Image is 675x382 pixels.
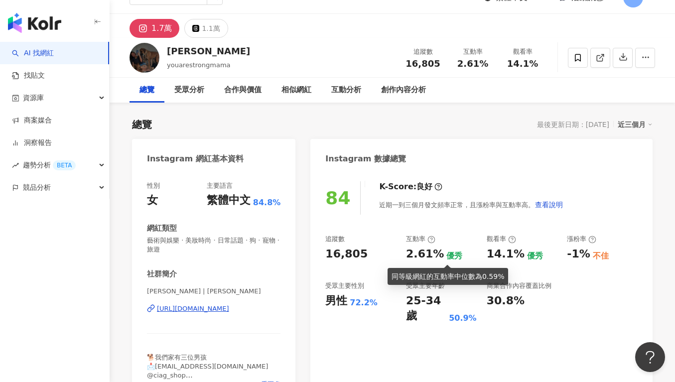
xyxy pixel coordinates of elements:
div: 互動率 [406,235,435,244]
div: 近期一到三個月發文頻率正常，且漲粉率與互動率高。 [379,195,563,215]
div: 性別 [147,181,160,190]
img: logo [8,13,61,33]
div: 互動率 [454,47,492,57]
span: 14.1% [507,59,538,69]
div: 男性 [325,293,347,309]
button: 查看說明 [535,195,563,215]
div: 2.61% [406,247,444,262]
span: 84.8% [253,197,281,208]
button: 1.7萬 [130,19,179,38]
div: 最後更新日期：[DATE] [537,121,609,128]
div: 合作與價值 [224,84,262,96]
div: 72.2% [350,297,378,308]
div: [URL][DOMAIN_NAME] [157,304,229,313]
div: K-Score : [379,181,442,192]
div: 創作內容分析 [381,84,426,96]
div: 繁體中文 [207,193,251,208]
div: 近三個月 [618,118,653,131]
span: 16,805 [405,58,440,69]
div: 25-34 歲 [406,293,446,324]
div: 不佳 [593,251,609,261]
div: 30.8% [487,293,525,309]
div: Instagram 數據總覽 [325,153,406,164]
div: -1% [567,247,590,262]
div: 優秀 [527,251,543,261]
div: BETA [53,160,76,170]
div: 14.1% [487,247,525,262]
div: [PERSON_NAME] [167,45,250,57]
a: 商案媒合 [12,116,52,126]
span: rise [12,162,19,169]
div: 受眾主要年齡 [406,281,445,290]
img: KOL Avatar [130,43,159,73]
div: 良好 [416,181,432,192]
div: 追蹤數 [325,235,345,244]
div: 同等級網紅的互動率中位數為 [392,271,504,282]
div: 女 [147,193,158,208]
div: 網紅類型 [147,223,177,234]
div: 總覽 [139,84,154,96]
iframe: Help Scout Beacon - Open [635,342,665,372]
div: 觀看率 [487,235,516,244]
div: 50.9% [449,313,477,324]
div: 追蹤數 [404,47,442,57]
button: 1.1萬 [184,19,228,38]
div: 總覽 [132,118,152,131]
span: 0.59% [482,272,504,280]
a: 找貼文 [12,71,45,81]
span: 資源庫 [23,87,44,109]
div: 互動分析 [331,84,361,96]
div: Instagram 網紅基本資料 [147,153,244,164]
a: [URL][DOMAIN_NAME] [147,304,280,313]
div: 優秀 [446,251,462,261]
div: 84 [325,188,350,208]
div: 社群簡介 [147,269,177,279]
a: searchAI 找網紅 [12,48,54,58]
span: 競品分析 [23,176,51,199]
div: 受眾主要性別 [325,281,364,290]
div: 16,805 [325,247,368,262]
div: 1.7萬 [151,21,172,35]
span: 查看說明 [535,201,563,209]
div: 觀看率 [504,47,541,57]
div: 1.1萬 [202,21,220,35]
div: 商業合作內容覆蓋比例 [487,281,551,290]
div: 受眾分析 [174,84,204,96]
div: 主要語言 [207,181,233,190]
span: 藝術與娛樂 · 美妝時尚 · 日常話題 · 狗 · 寵物 · 旅遊 [147,236,280,254]
div: 相似網紅 [281,84,311,96]
span: youarestrongmama [167,61,231,69]
span: 2.61% [457,59,488,69]
div: 漲粉率 [567,235,596,244]
a: 洞察報告 [12,138,52,148]
span: 趨勢分析 [23,154,76,176]
span: [PERSON_NAME] | [PERSON_NAME] [147,287,280,296]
